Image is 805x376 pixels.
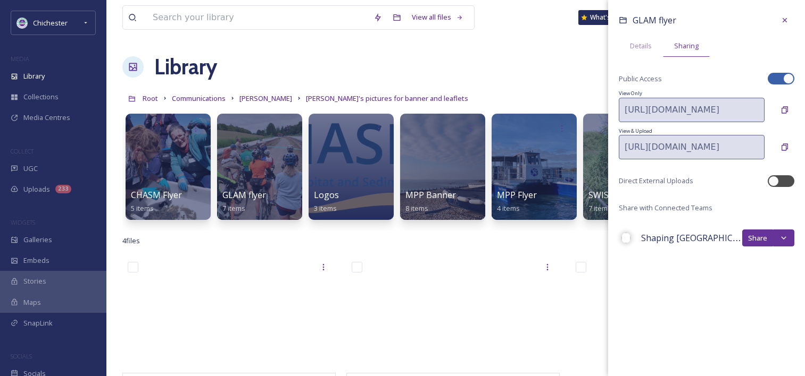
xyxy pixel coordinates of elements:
input: Search your library [147,6,368,29]
span: SWISh Flyer [588,189,635,201]
span: COLLECT [11,147,34,155]
a: GLAM flyer7 items [222,190,266,213]
span: Root [143,93,158,103]
span: 7 items [588,203,611,213]
span: 3 items [314,203,337,213]
a: View all files [406,7,469,28]
span: Galleries [23,235,52,245]
span: 4 file s [122,236,140,246]
span: View & Upload [619,127,794,135]
a: Logos3 items [314,190,339,213]
span: UGC [23,164,38,174]
a: Communications [172,92,226,105]
a: MPP Flyer4 items [497,190,537,213]
a: Root [143,92,158,105]
a: What's New [578,10,632,25]
span: Uploads [23,184,50,194]
span: Embeds [23,255,49,266]
span: MEDIA [11,55,29,63]
a: [PERSON_NAME] [239,92,292,105]
span: Logos [314,189,339,201]
span: Collections [23,92,59,102]
button: Share [742,229,773,246]
span: Direct External Uploads [619,176,693,186]
div: 233 [55,185,71,193]
span: 4 items [497,203,520,213]
span: Media Centres [23,113,70,123]
span: Share with Connected Teams [619,203,712,213]
a: MPP Banner8 items [405,190,456,213]
span: Stories [23,276,46,286]
a: Library [154,51,217,83]
span: 5 items [131,203,154,213]
span: Communications [172,93,226,103]
img: Logo_of_Chichester_District_Council.png [17,18,28,28]
span: Library [23,71,45,81]
span: SOCIALS [11,352,32,360]
a: [PERSON_NAME]'s pictures for banner and leaflets [306,92,468,105]
a: CHASM Flyer5 items [131,190,182,213]
span: GLAM flyer [222,189,266,201]
span: Maps [23,297,41,307]
span: WIDGETS [11,218,35,226]
span: 7 items [222,203,245,213]
span: [PERSON_NAME]'s pictures for banner and leaflets [306,93,468,103]
a: SWISh Flyer7 items [588,190,635,213]
span: 8 items [405,203,428,213]
span: SnapLink [23,318,53,328]
span: CHASM Flyer [131,189,182,201]
span: Chichester [33,18,68,28]
span: MPP Flyer [497,189,537,201]
span: [PERSON_NAME] [239,93,292,103]
span: MPP Banner [405,189,456,201]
